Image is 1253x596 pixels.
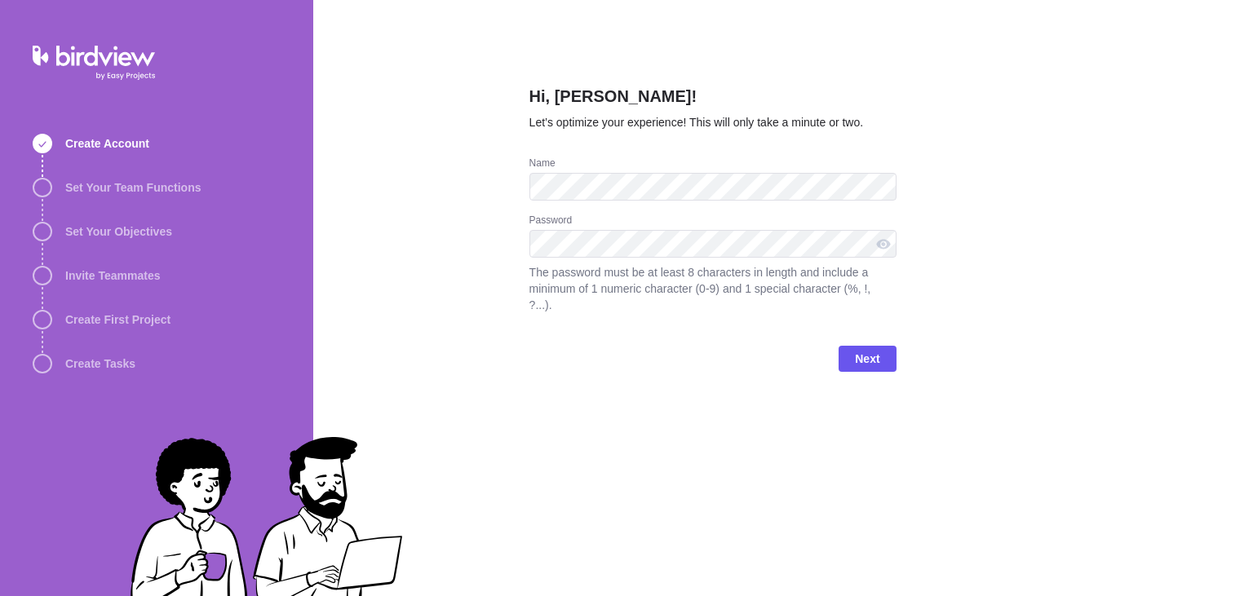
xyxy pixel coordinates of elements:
div: Name [529,157,897,173]
h2: Hi, [PERSON_NAME]! [529,85,897,114]
span: Set Your Objectives [65,223,172,240]
span: Create Account [65,135,149,152]
span: Invite Teammates [65,267,160,284]
span: Set Your Team Functions [65,179,201,196]
div: Password [529,214,897,230]
span: The password must be at least 8 characters in length and include a minimum of 1 numeric character... [529,264,897,313]
span: Next [855,349,879,369]
span: Create First Project [65,311,170,328]
span: Create Tasks [65,355,135,372]
span: Let’s optimize your experience! This will only take a minute or two. [529,116,864,129]
span: Next [839,346,896,372]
